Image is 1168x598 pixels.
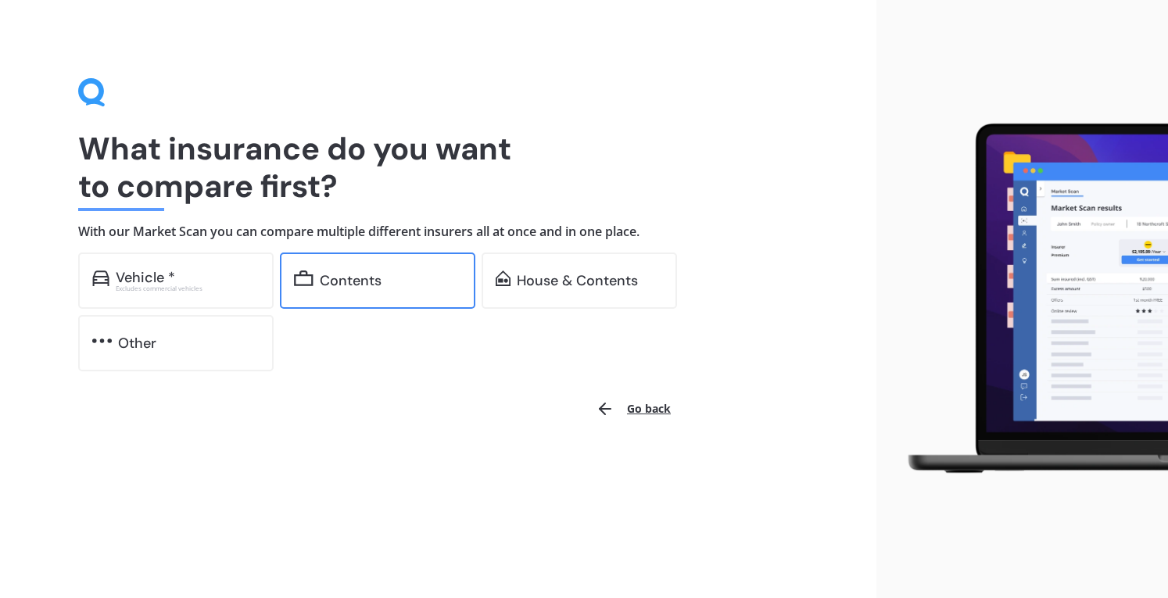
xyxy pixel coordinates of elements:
[92,270,109,286] img: car.f15378c7a67c060ca3f3.svg
[496,270,511,286] img: home-and-contents.b802091223b8502ef2dd.svg
[320,273,382,288] div: Contents
[116,270,175,285] div: Vehicle *
[92,333,112,349] img: other.81dba5aafe580aa69f38.svg
[118,335,156,351] div: Other
[294,270,313,286] img: content.01f40a52572271636b6f.svg
[116,285,260,292] div: Excludes commercial vehicles
[78,130,798,205] h1: What insurance do you want to compare first?
[586,390,680,428] button: Go back
[517,273,638,288] div: House & Contents
[78,224,798,240] h4: With our Market Scan you can compare multiple different insurers all at once and in one place.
